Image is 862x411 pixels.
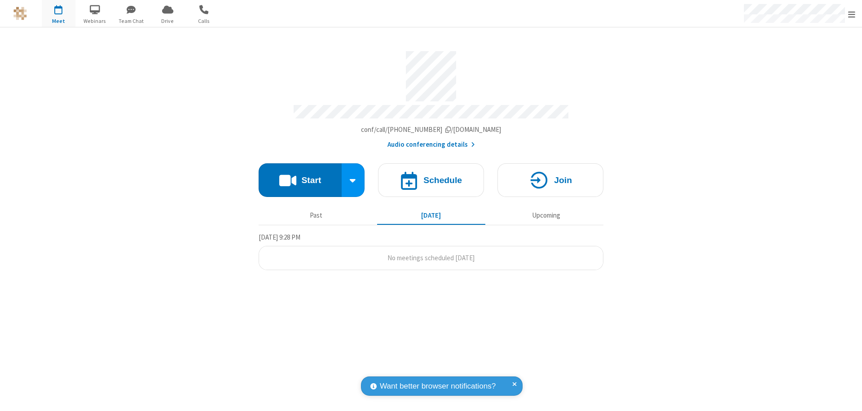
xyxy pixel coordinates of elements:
[78,17,112,25] span: Webinars
[554,176,572,184] h4: Join
[497,163,603,197] button: Join
[42,17,75,25] span: Meet
[114,17,148,25] span: Team Chat
[377,207,485,224] button: [DATE]
[492,207,600,224] button: Upcoming
[259,233,300,241] span: [DATE] 9:28 PM
[187,17,221,25] span: Calls
[259,232,603,271] section: Today's Meetings
[380,380,496,392] span: Want better browser notifications?
[259,44,603,150] section: Account details
[262,207,370,224] button: Past
[387,140,475,150] button: Audio conferencing details
[13,7,27,20] img: QA Selenium DO NOT DELETE OR CHANGE
[423,176,462,184] h4: Schedule
[361,125,501,135] button: Copy my meeting room linkCopy my meeting room link
[342,163,365,197] div: Start conference options
[301,176,321,184] h4: Start
[151,17,185,25] span: Drive
[387,254,475,262] span: No meetings scheduled [DATE]
[361,125,501,134] span: Copy my meeting room link
[259,163,342,197] button: Start
[378,163,484,197] button: Schedule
